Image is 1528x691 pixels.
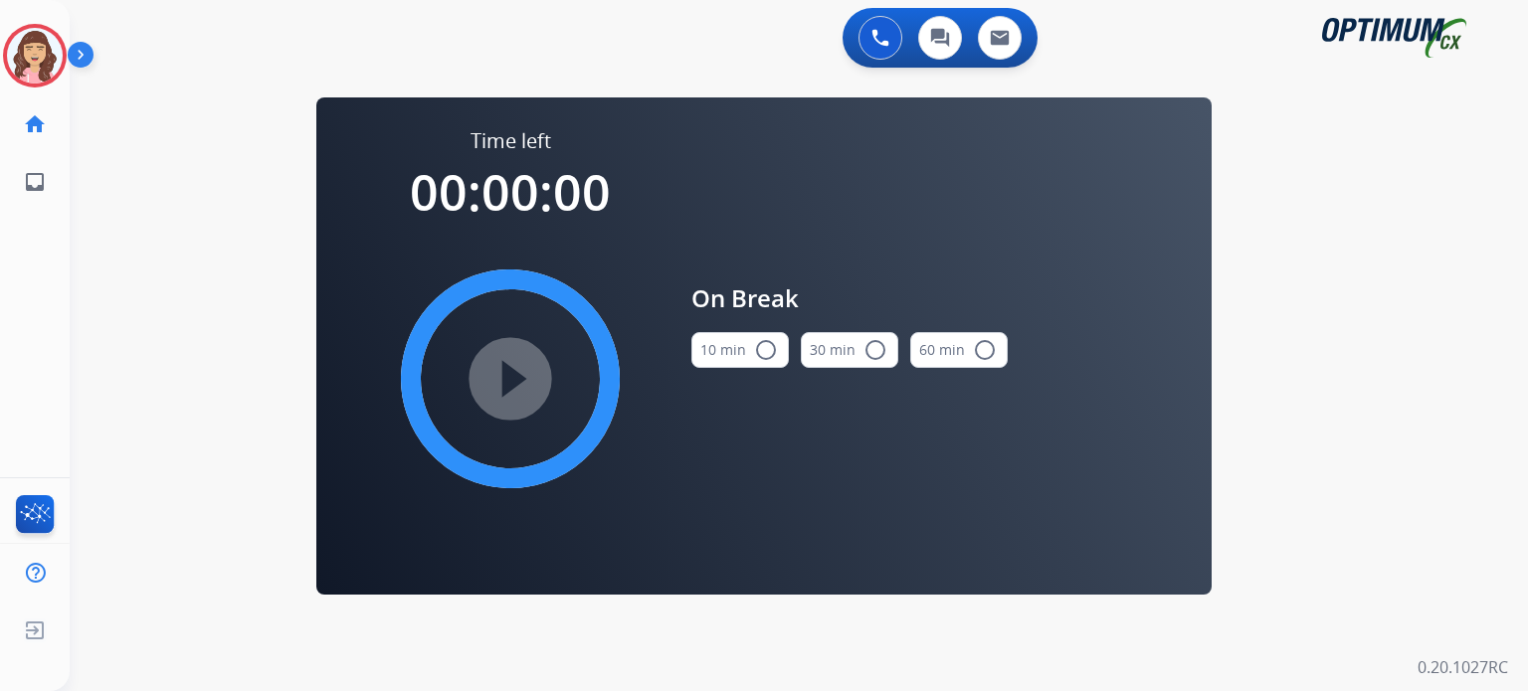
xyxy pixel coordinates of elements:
img: avatar [7,28,63,84]
span: 00:00:00 [410,158,611,226]
button: 30 min [801,332,898,368]
button: 60 min [910,332,1008,368]
mat-icon: home [23,112,47,136]
p: 0.20.1027RC [1418,655,1508,679]
button: 10 min [691,332,789,368]
mat-icon: radio_button_unchecked [754,338,778,362]
mat-icon: radio_button_unchecked [973,338,997,362]
span: Time left [471,127,551,155]
mat-icon: radio_button_unchecked [863,338,887,362]
mat-icon: inbox [23,170,47,194]
span: On Break [691,280,1008,316]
